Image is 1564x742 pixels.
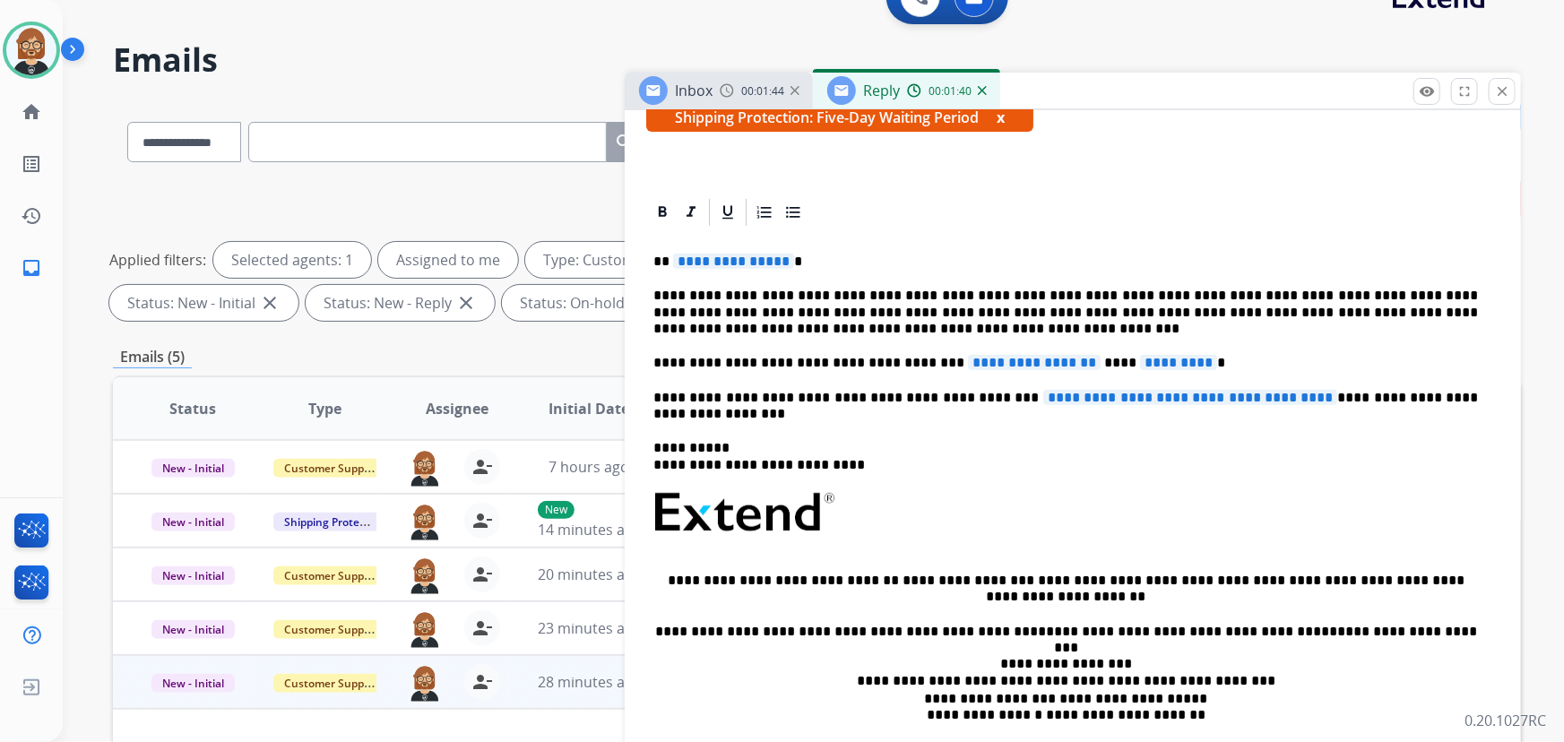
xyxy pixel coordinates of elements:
[549,457,629,477] span: 7 hours ago
[109,285,298,321] div: Status: New - Initial
[113,42,1521,78] h2: Emails
[273,674,390,693] span: Customer Support
[21,205,42,227] mat-icon: history
[151,674,235,693] span: New - Initial
[151,459,235,478] span: New - Initial
[407,610,443,648] img: agent-avatar
[471,456,493,478] mat-icon: person_remove
[1456,83,1473,99] mat-icon: fullscreen
[426,398,488,419] span: Assignee
[151,566,235,585] span: New - Initial
[407,664,443,702] img: agent-avatar
[169,398,216,419] span: Status
[273,459,390,478] span: Customer Support
[646,103,1033,132] span: Shipping Protection: Five-Day Waiting Period
[502,285,735,321] div: Status: On-hold – Internal
[455,292,477,314] mat-icon: close
[113,346,192,368] p: Emails (5)
[407,503,443,540] img: agent-avatar
[780,199,807,226] div: Bullet List
[649,199,676,226] div: Bold
[273,566,390,585] span: Customer Support
[1419,83,1435,99] mat-icon: remove_red_eye
[929,84,972,99] span: 00:01:40
[259,292,281,314] mat-icon: close
[308,398,341,419] span: Type
[471,564,493,585] mat-icon: person_remove
[678,199,704,226] div: Italic
[549,398,629,419] span: Initial Date
[675,81,713,100] span: Inbox
[471,671,493,693] mat-icon: person_remove
[471,617,493,639] mat-icon: person_remove
[538,520,642,539] span: 14 minutes ago
[306,285,495,321] div: Status: New - Reply
[213,242,371,278] div: Selected agents: 1
[6,25,56,75] img: avatar
[538,565,642,584] span: 20 minutes ago
[21,153,42,175] mat-icon: list_alt
[1494,83,1510,99] mat-icon: close
[109,249,206,271] p: Applied filters:
[538,618,642,638] span: 23 minutes ago
[151,620,235,639] span: New - Initial
[151,513,235,531] span: New - Initial
[407,556,443,594] img: agent-avatar
[273,620,390,639] span: Customer Support
[863,81,900,100] span: Reply
[525,242,752,278] div: Type: Customer Support
[997,107,1005,128] button: x
[21,101,42,123] mat-icon: home
[471,510,493,531] mat-icon: person_remove
[538,501,575,519] p: New
[741,84,784,99] span: 00:01:44
[614,132,635,153] mat-icon: search
[21,257,42,279] mat-icon: inbox
[407,449,443,487] img: agent-avatar
[1465,710,1546,731] p: 0.20.1027RC
[751,199,778,226] div: Ordered List
[714,199,741,226] div: Underline
[273,513,396,531] span: Shipping Protection
[538,672,642,692] span: 28 minutes ago
[378,242,518,278] div: Assigned to me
